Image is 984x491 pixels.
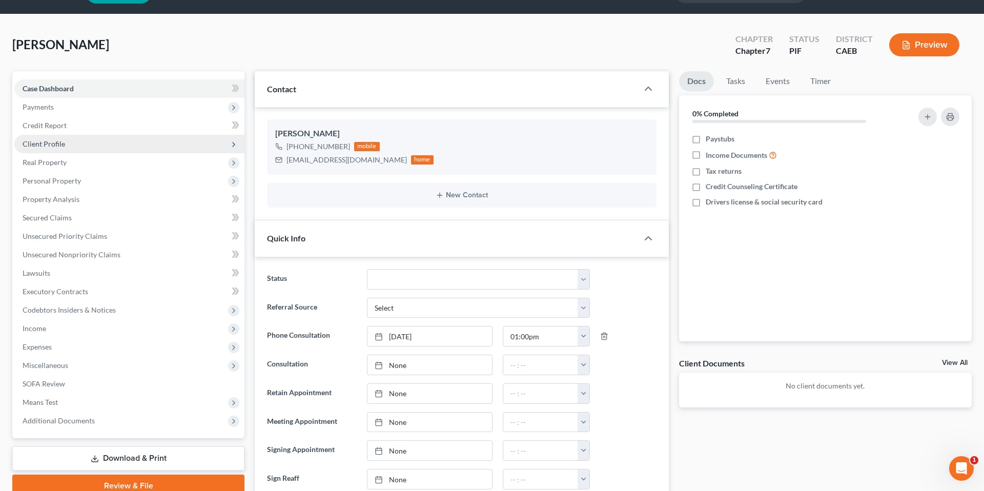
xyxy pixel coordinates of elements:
[503,441,578,460] input: -- : --
[275,191,648,199] button: New Contact
[789,33,819,45] div: Status
[23,176,81,185] span: Personal Property
[503,469,578,489] input: -- : --
[262,269,362,290] label: Status
[706,181,797,192] span: Credit Counseling Certificate
[23,103,54,111] span: Payments
[23,398,58,406] span: Means Test
[23,213,72,222] span: Secured Claims
[802,71,839,91] a: Timer
[267,84,296,94] span: Contact
[262,355,362,375] label: Consultation
[23,232,107,240] span: Unsecured Priority Claims
[367,441,492,460] a: None
[706,197,823,207] span: Drivers license & social security card
[692,109,739,118] strong: 0% Completed
[286,141,350,152] div: [PHONE_NUMBER]
[23,416,95,425] span: Additional Documents
[367,413,492,432] a: None
[367,326,492,346] a: [DATE]
[735,45,773,57] div: Chapter
[267,233,305,243] span: Quick Info
[14,227,244,245] a: Unsecured Priority Claims
[14,282,244,301] a: Executory Contracts
[687,381,963,391] p: No client documents yet.
[836,33,873,45] div: District
[23,84,74,93] span: Case Dashboard
[23,324,46,333] span: Income
[23,195,79,203] span: Property Analysis
[503,326,578,346] input: -- : --
[367,469,492,489] a: None
[14,79,244,98] a: Case Dashboard
[23,342,52,351] span: Expenses
[503,413,578,432] input: -- : --
[262,383,362,404] label: Retain Appointment
[23,361,68,370] span: Miscellaneous
[679,358,745,369] div: Client Documents
[262,440,362,461] label: Signing Appointment
[23,287,88,296] span: Executory Contracts
[275,128,648,140] div: [PERSON_NAME]
[23,121,67,130] span: Credit Report
[23,158,67,167] span: Real Property
[789,45,819,57] div: PIF
[354,142,380,151] div: mobile
[14,245,244,264] a: Unsecured Nonpriority Claims
[14,264,244,282] a: Lawsuits
[889,33,959,56] button: Preview
[949,456,974,481] iframe: Intercom live chat
[14,209,244,227] a: Secured Claims
[706,134,734,144] span: Paystubs
[262,412,362,433] label: Meeting Appointment
[23,250,120,259] span: Unsecured Nonpriority Claims
[262,469,362,489] label: Sign Reaff
[286,155,407,165] div: [EMAIL_ADDRESS][DOMAIN_NAME]
[262,326,362,346] label: Phone Consultation
[14,375,244,393] a: SOFA Review
[12,446,244,470] a: Download & Print
[411,155,434,165] div: home
[14,116,244,135] a: Credit Report
[942,359,968,366] a: View All
[735,33,773,45] div: Chapter
[706,166,742,176] span: Tax returns
[23,305,116,314] span: Codebtors Insiders & Notices
[503,384,578,403] input: -- : --
[503,355,578,375] input: -- : --
[679,71,714,91] a: Docs
[836,45,873,57] div: CAEB
[367,384,492,403] a: None
[23,379,65,388] span: SOFA Review
[706,150,767,160] span: Income Documents
[970,456,978,464] span: 1
[766,46,770,55] span: 7
[14,190,244,209] a: Property Analysis
[367,355,492,375] a: None
[262,298,362,318] label: Referral Source
[23,269,50,277] span: Lawsuits
[757,71,798,91] a: Events
[23,139,65,148] span: Client Profile
[12,37,109,52] span: [PERSON_NAME]
[718,71,753,91] a: Tasks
